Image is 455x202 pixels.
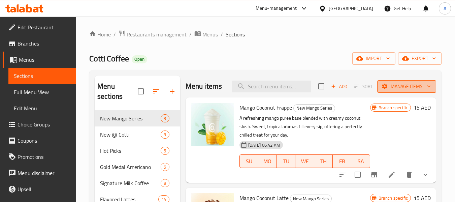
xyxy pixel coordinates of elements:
[398,52,442,65] button: export
[8,84,76,100] a: Full Menu View
[127,30,187,38] span: Restaurants management
[202,30,218,38] span: Menus
[401,167,417,183] button: delete
[119,30,187,39] a: Restaurants management
[18,169,71,177] span: Menu disclaimer
[95,143,180,159] div: Hot Picks5
[277,154,295,168] button: TU
[14,104,71,112] span: Edit Menu
[14,72,71,80] span: Sections
[421,171,429,179] svg: Show Choices
[354,156,367,166] span: SA
[350,81,377,92] span: Select section first
[444,5,446,12] span: A
[3,52,76,68] a: Menus
[100,114,161,122] span: New Mango Series
[293,104,335,112] div: New Mango Series
[3,133,76,149] a: Coupons
[221,30,223,38] li: /
[18,185,71,193] span: Upsell
[351,168,365,182] span: Select to update
[352,52,395,65] button: import
[8,68,76,84] a: Sections
[100,163,161,171] span: Gold Medal Americano
[334,167,351,183] button: sort-choices
[95,159,180,175] div: Gold Medal Americano5
[89,30,442,39] nav: breadcrumb
[97,81,137,102] h2: Menu sections
[366,167,382,183] button: Branch-specific-item
[161,148,169,154] span: 5
[314,79,328,93] span: Select section
[328,81,350,92] button: Add
[14,88,71,96] span: Full Menu View
[317,156,330,166] span: TH
[18,39,71,48] span: Branches
[351,154,370,168] button: SA
[3,181,76,197] a: Upsell
[246,142,283,148] span: [DATE] 06:42 AM
[18,120,71,128] span: Choice Groups
[161,179,169,187] div: items
[8,100,76,116] a: Edit Menu
[3,35,76,52] a: Branches
[328,81,350,92] span: Add item
[18,23,71,31] span: Edit Restaurant
[258,154,277,168] button: MO
[256,4,297,12] div: Menu-management
[161,115,169,122] span: 3
[89,51,129,66] span: Cotti Coffee
[3,19,76,35] a: Edit Restaurant
[161,114,169,122] div: items
[186,81,222,91] h2: Menu items
[330,83,348,90] span: Add
[161,164,169,170] span: 5
[414,103,431,112] h6: 15 AED
[100,179,161,187] span: Signature Milk Coffee
[358,54,390,63] span: import
[314,154,333,168] button: TH
[232,81,311,92] input: search
[100,147,161,155] div: Hot Picks
[113,30,116,38] li: /
[161,163,169,171] div: items
[191,103,234,146] img: Mango Coconut Frappe
[3,149,76,165] a: Promotions
[226,30,245,38] span: Sections
[161,180,169,186] span: 8
[161,132,169,138] span: 3
[18,137,71,145] span: Coupons
[161,147,169,155] div: items
[376,195,411,201] span: Branch specific
[134,84,148,98] span: Select all sections
[376,105,411,111] span: Branch specific
[164,83,180,99] button: Add section
[333,154,351,168] button: FR
[3,116,76,133] a: Choice Groups
[161,131,169,139] div: items
[383,82,431,91] span: Manage items
[298,156,311,166] span: WE
[239,154,258,168] button: SU
[132,56,147,62] span: Open
[95,126,180,143] div: New @ Cotti3
[335,156,349,166] span: FR
[242,156,256,166] span: SU
[239,114,370,139] p: A refreshing mango puree base blended with creamy coconut slush. Sweet, tropical aromas fill ever...
[261,156,274,166] span: MO
[89,30,111,38] a: Home
[417,167,433,183] button: show more
[3,165,76,181] a: Menu disclaimer
[148,83,164,99] span: Sort sections
[95,175,180,191] div: Signature Milk Coffee8
[100,131,161,139] span: New @ Cotti
[329,5,373,12] div: [GEOGRAPHIC_DATA]
[189,30,192,38] li: /
[239,103,292,113] span: Mango Coconut Frappe
[295,154,314,168] button: WE
[377,80,436,93] button: Manage items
